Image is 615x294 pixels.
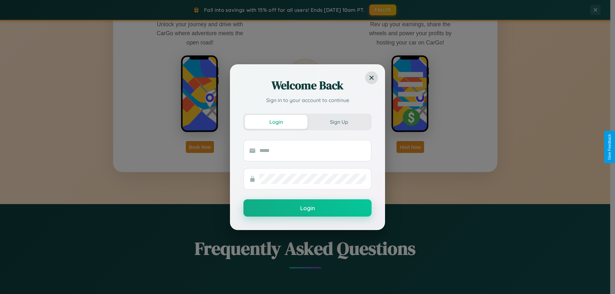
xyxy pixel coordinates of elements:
[607,134,612,160] div: Give Feedback
[245,115,307,129] button: Login
[243,96,372,104] p: Sign in to your account to continue
[243,199,372,217] button: Login
[243,78,372,93] h2: Welcome Back
[307,115,370,129] button: Sign Up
